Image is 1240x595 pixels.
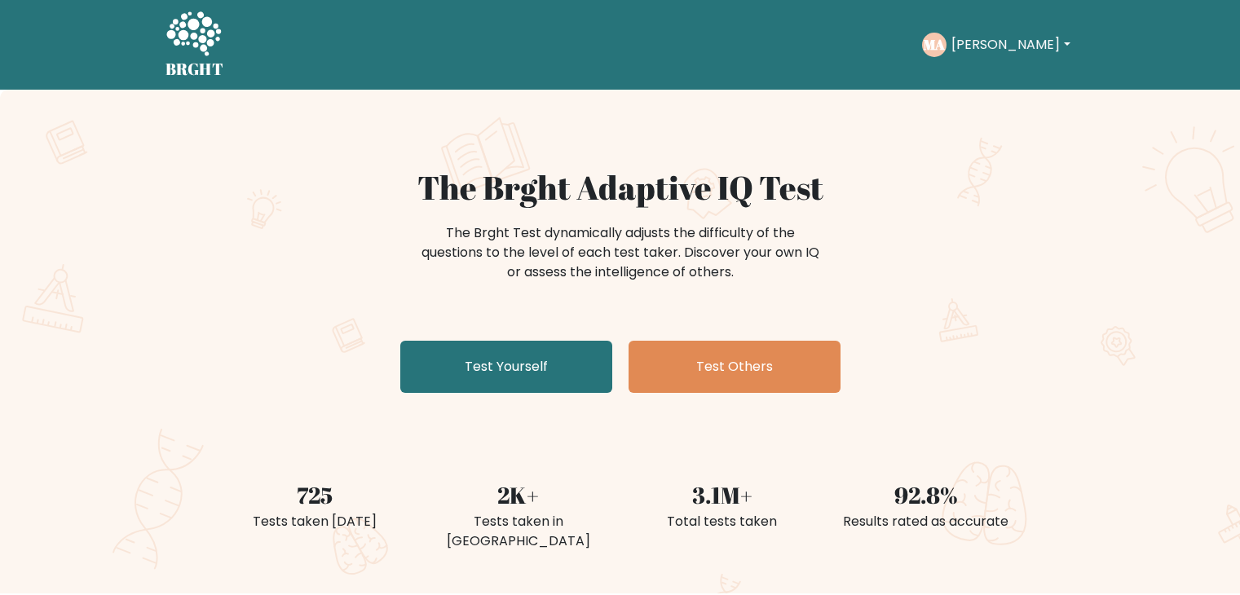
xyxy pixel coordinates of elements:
a: Test Others [629,341,841,393]
div: Tests taken [DATE] [223,512,407,531]
a: BRGHT [165,7,224,83]
h5: BRGHT [165,59,224,79]
div: 2K+ [426,478,611,512]
div: 725 [223,478,407,512]
button: [PERSON_NAME] [947,34,1075,55]
div: Results rated as accurate [834,512,1018,531]
text: MA [924,35,945,54]
div: The Brght Test dynamically adjusts the difficulty of the questions to the level of each test take... [417,223,824,282]
div: Tests taken in [GEOGRAPHIC_DATA] [426,512,611,551]
div: Total tests taken [630,512,814,531]
h1: The Brght Adaptive IQ Test [223,168,1018,207]
div: 92.8% [834,478,1018,512]
a: Test Yourself [400,341,612,393]
div: 3.1M+ [630,478,814,512]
